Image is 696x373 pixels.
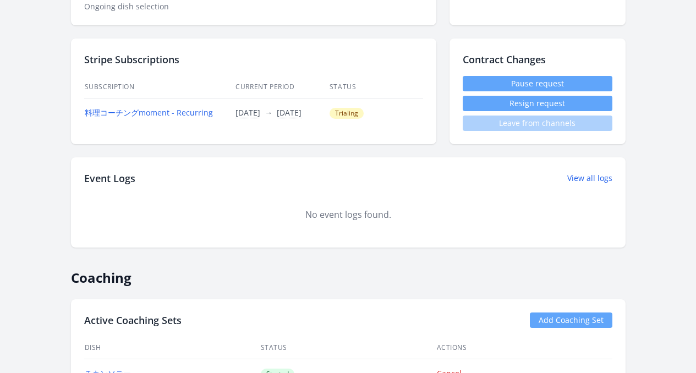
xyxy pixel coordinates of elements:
[567,173,612,184] a: View all logs
[260,337,436,359] th: Status
[235,107,260,118] button: [DATE]
[463,76,612,91] a: Pause request
[436,337,612,359] th: Actions
[277,107,302,118] button: [DATE]
[463,52,612,67] h2: Contract Changes
[84,208,612,221] div: No event logs found.
[530,312,612,328] a: Add Coaching Set
[235,76,329,98] th: Current Period
[84,312,182,328] h2: Active Coaching Sets
[85,107,213,118] a: 料理コーチングmoment - Recurring
[84,171,135,186] h2: Event Logs
[330,108,364,119] span: Trialing
[84,52,423,67] h2: Stripe Subscriptions
[463,116,612,131] span: Leave from channels
[84,76,235,98] th: Subscription
[463,96,612,111] button: Resign request
[71,261,626,286] h2: Coaching
[265,107,272,118] span: →
[84,1,191,12] dt: Ongoing dish selection
[84,337,260,359] th: Dish
[329,76,423,98] th: Status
